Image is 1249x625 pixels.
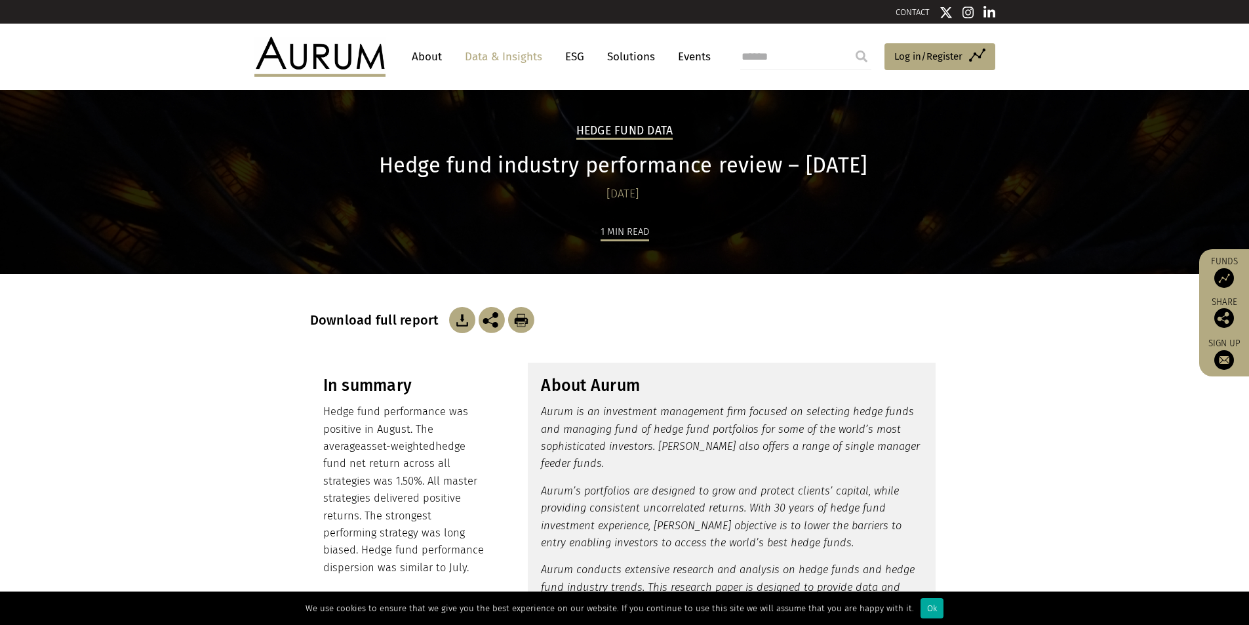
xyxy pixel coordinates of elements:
a: Funds [1206,256,1242,288]
img: Instagram icon [962,6,974,19]
em: Aurum is an investment management firm focused on selecting hedge funds and managing fund of hedg... [541,405,920,470]
img: Linkedin icon [983,6,995,19]
img: Download Article [508,307,534,333]
img: Aurum [254,37,386,76]
div: Share [1206,298,1242,328]
a: Data & Insights [458,45,549,69]
div: Ok [921,598,943,618]
p: Hedge fund performance was positive in August. The average hedge fund net return across all strat... [323,403,486,576]
img: Share this post [1214,308,1234,328]
a: Solutions [601,45,662,69]
img: Twitter icon [940,6,953,19]
h3: In summary [323,376,486,395]
a: Log in/Register [884,43,995,71]
img: Share this post [479,307,505,333]
h1: Hedge fund industry performance review – [DATE] [310,153,936,178]
em: Aurum’s portfolios are designed to grow and protect clients’ capital, while providing consistent ... [541,485,902,549]
h2: Hedge Fund Data [576,124,673,140]
div: 1 min read [601,224,649,241]
input: Submit [848,43,875,70]
div: [DATE] [310,185,936,203]
a: About [405,45,448,69]
h3: About Aurum [541,376,922,395]
a: Sign up [1206,338,1242,370]
span: asset-weighted [361,440,435,453]
a: ESG [559,45,591,69]
img: Access Funds [1214,268,1234,288]
a: CONTACT [896,7,930,17]
img: Download Article [449,307,475,333]
img: Sign up to our newsletter [1214,350,1234,370]
h3: Download full report [310,312,446,328]
a: Events [671,45,711,69]
span: Log in/Register [894,49,962,64]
